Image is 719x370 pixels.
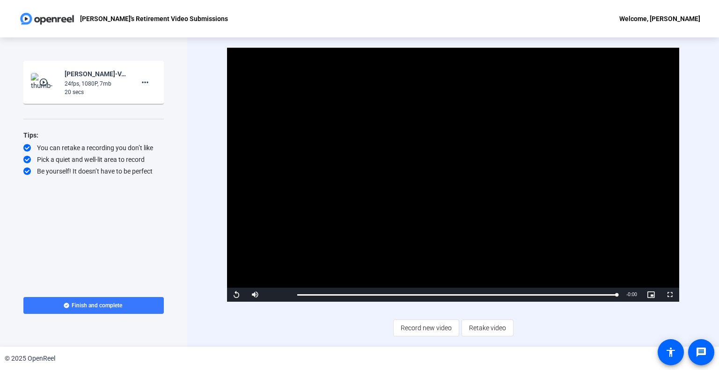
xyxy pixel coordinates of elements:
span: - [626,292,628,297]
span: 0:00 [628,292,637,297]
button: Retake video [462,319,514,336]
button: Mute [246,288,264,302]
span: Retake video [469,319,506,337]
div: Progress Bar [297,294,617,296]
mat-icon: more_horiz [139,77,151,88]
mat-icon: message [696,347,707,358]
div: You can retake a recording you don’t like [23,143,164,152]
p: [PERSON_NAME]'s Retirement Video Submissions [80,13,228,24]
div: Welcome, [PERSON_NAME] [619,13,700,24]
div: 24fps, 1080P, 7mb [65,80,127,88]
div: Video Player [227,48,679,302]
button: Record new video [393,319,459,336]
button: Fullscreen [660,288,679,302]
div: Be yourself! It doesn’t have to be perfect [23,167,164,176]
button: Picture-in-Picture [642,288,660,302]
span: Record new video [401,319,452,337]
mat-icon: play_circle_outline [39,78,50,87]
mat-icon: accessibility [665,347,676,358]
button: Replay [227,288,246,302]
span: Finish and complete [72,302,122,309]
div: [PERSON_NAME]-VA OCC [PERSON_NAME]-s Retirement Video-[PERSON_NAME]-s Retirement Video Submission... [65,68,127,80]
div: Tips: [23,130,164,141]
img: OpenReel logo [19,9,75,28]
div: © 2025 OpenReel [5,354,55,363]
button: Finish and complete [23,297,164,314]
img: thumb-nail [31,73,59,92]
div: 20 secs [65,88,127,96]
div: Pick a quiet and well-lit area to record [23,155,164,164]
